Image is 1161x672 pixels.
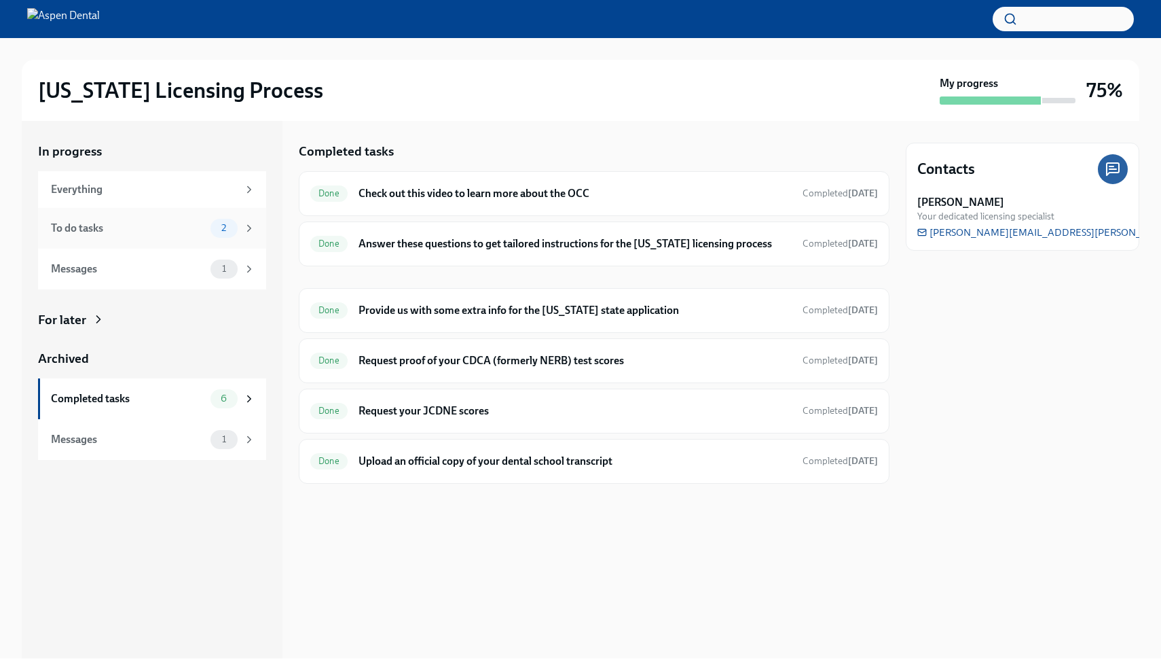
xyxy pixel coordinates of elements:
[358,236,792,251] h6: Answer these questions to get tailored instructions for the [US_STATE] licensing process
[38,77,323,104] h2: [US_STATE] Licensing Process
[803,455,878,467] span: August 16th, 2025 21:01
[358,303,792,318] h6: Provide us with some extra info for the [US_STATE] state application
[310,300,878,321] a: DoneProvide us with some extra info for the [US_STATE] state applicationCompleted[DATE]
[38,208,266,249] a: To do tasks2
[310,400,878,422] a: DoneRequest your JCDNE scoresCompleted[DATE]
[38,378,266,419] a: Completed tasks6
[38,311,86,329] div: For later
[358,404,792,419] h6: Request your JCDNE scores
[803,354,878,367] span: August 16th, 2025 20:58
[848,238,878,249] strong: [DATE]
[310,456,348,466] span: Done
[27,8,100,30] img: Aspen Dental
[848,188,878,199] strong: [DATE]
[38,171,266,208] a: Everything
[803,188,878,199] span: Completed
[358,454,792,469] h6: Upload an official copy of your dental school transcript
[848,304,878,316] strong: [DATE]
[214,434,234,444] span: 1
[310,188,348,198] span: Done
[917,195,1004,210] strong: [PERSON_NAME]
[803,455,878,467] span: Completed
[310,406,348,416] span: Done
[940,76,998,91] strong: My progress
[51,432,205,447] div: Messages
[310,350,878,372] a: DoneRequest proof of your CDCA (formerly NERB) test scoresCompleted[DATE]
[803,237,878,250] span: August 16th, 2025 13:09
[38,311,266,329] a: For later
[51,221,205,236] div: To do tasks
[1086,78,1123,103] h3: 75%
[38,249,266,289] a: Messages1
[803,355,878,366] span: Completed
[848,355,878,366] strong: [DATE]
[803,405,878,417] span: Completed
[358,186,792,201] h6: Check out this video to learn more about the OCC
[803,304,878,317] span: August 16th, 2025 20:56
[299,143,394,160] h5: Completed tasks
[38,143,266,160] a: In progress
[38,419,266,460] a: Messages1
[803,238,878,249] span: Completed
[803,404,878,417] span: August 16th, 2025 20:59
[310,355,348,366] span: Done
[917,210,1054,223] span: Your dedicated licensing specialist
[310,233,878,255] a: DoneAnswer these questions to get tailored instructions for the [US_STATE] licensing processCompl...
[917,159,975,179] h4: Contacts
[310,450,878,472] a: DoneUpload an official copy of your dental school transcriptCompleted[DATE]
[358,353,792,368] h6: Request proof of your CDCA (formerly NERB) test scores
[310,305,348,315] span: Done
[38,350,266,368] a: Archived
[848,405,878,417] strong: [DATE]
[213,223,234,233] span: 2
[51,182,238,197] div: Everything
[803,187,878,200] span: August 16th, 2025 20:47
[51,391,205,406] div: Completed tasks
[213,393,235,404] span: 6
[51,262,205,277] div: Messages
[803,304,878,316] span: Completed
[848,455,878,467] strong: [DATE]
[214,264,234,274] span: 1
[310,238,348,249] span: Done
[310,183,878,205] a: DoneCheck out this video to learn more about the OCCCompleted[DATE]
